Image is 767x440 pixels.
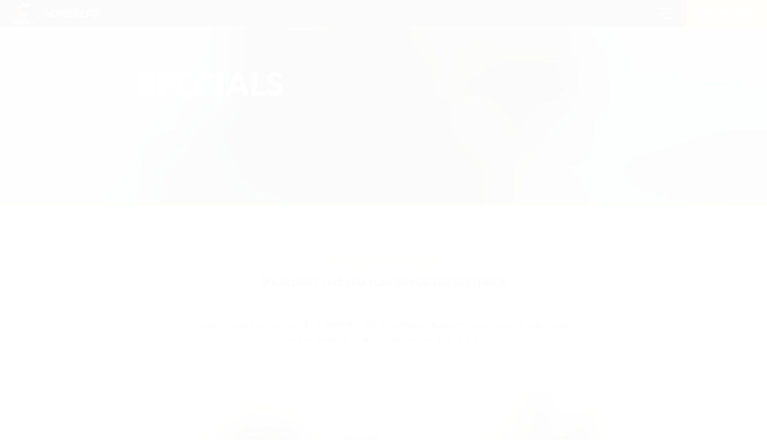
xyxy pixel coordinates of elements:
[173,275,594,299] h2: Book direct or stay longer for the best price
[659,9,673,18] span: Menu
[45,9,100,18] div: Sombrero
[138,67,384,100] h1: Specials
[194,317,573,346] p: Save on your next stay at [GEOGRAPHIC_DATA] and Suites Sombrero when you take advantage of specia...
[13,3,34,24] img: Comfort Inn & Suites Sombrero
[173,253,594,275] h1: Special Offers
